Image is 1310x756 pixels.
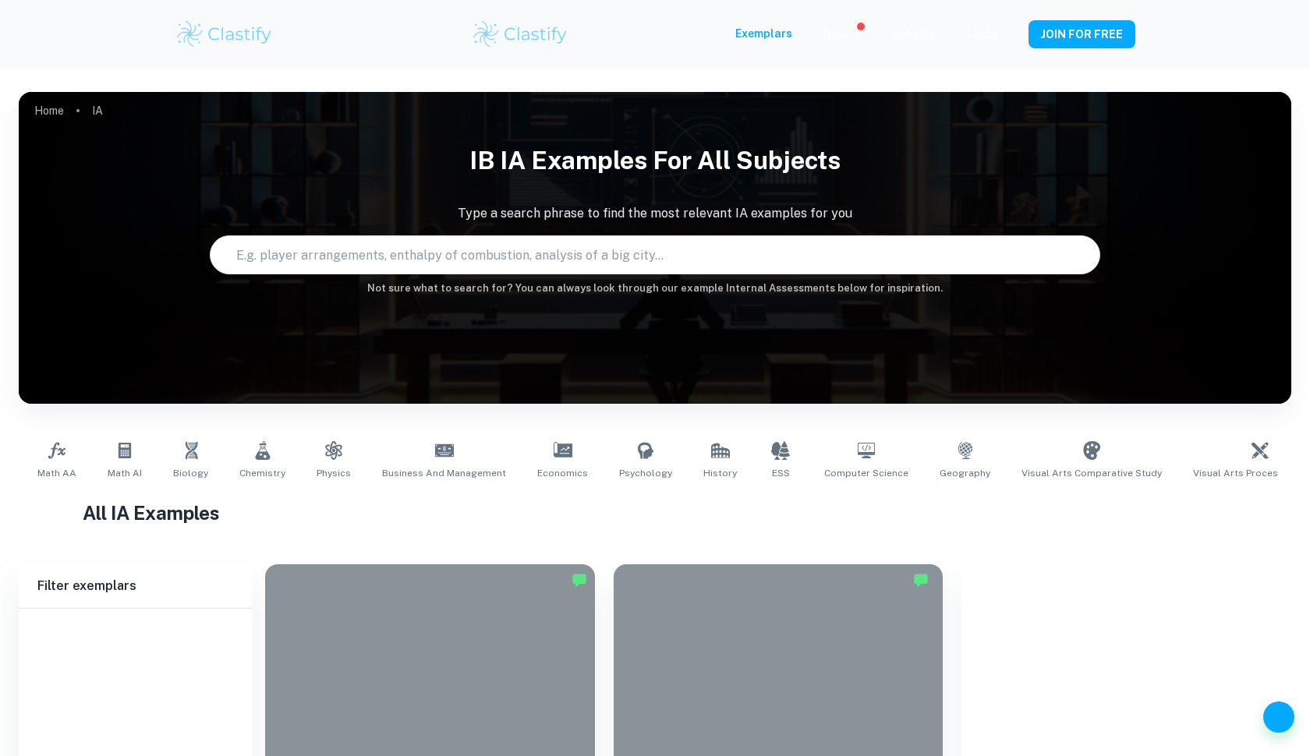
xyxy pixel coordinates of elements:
[173,466,208,480] span: Biology
[19,136,1291,185] h1: IB IA examples for all subjects
[471,19,570,50] img: Clastify logo
[83,499,1228,527] h1: All IA Examples
[239,466,285,480] span: Chemistry
[824,466,908,480] span: Computer Science
[1021,466,1162,480] span: Visual Arts Comparative Study
[940,466,990,480] span: Geography
[572,572,587,588] img: Marked
[913,572,929,588] img: Marked
[823,26,861,44] p: Review
[19,281,1291,296] h6: Not sure what to search for? You can always look through our example Internal Assessments below f...
[1263,701,1294,733] button: Help and Feedback
[317,466,351,480] span: Physics
[772,466,790,480] span: ESS
[967,28,997,41] a: Login
[1029,20,1135,48] button: JOIN FOR FREE
[537,466,588,480] span: Economics
[92,102,103,119] p: IA
[1076,249,1089,261] button: Search
[211,233,1070,277] input: E.g. player arrangements, enthalpy of combustion, analysis of a big city...
[19,204,1291,223] p: Type a search phrase to find the most relevant IA examples for you
[108,466,142,480] span: Math AI
[34,100,64,122] a: Home
[619,466,672,480] span: Psychology
[175,19,274,50] img: Clastify logo
[37,466,76,480] span: Math AA
[19,564,253,608] h6: Filter exemplars
[892,28,936,41] a: Schools
[735,25,792,42] p: Exemplars
[382,466,506,480] span: Business and Management
[703,466,737,480] span: History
